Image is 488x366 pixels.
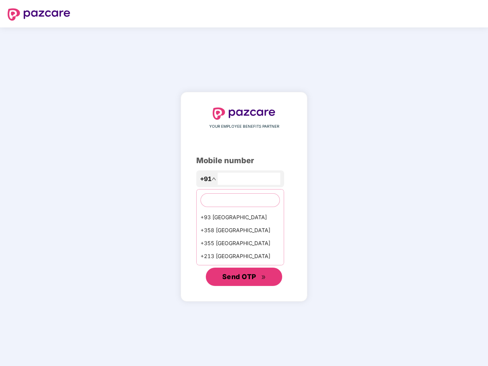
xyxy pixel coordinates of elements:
span: +91 [200,174,212,184]
div: +1684 AmericanSamoa [197,263,284,276]
span: up [212,177,216,181]
div: +213 [GEOGRAPHIC_DATA] [197,250,284,263]
div: +355 [GEOGRAPHIC_DATA] [197,237,284,250]
span: Send OTP [222,273,256,281]
span: YOUR EMPLOYEE BENEFITS PARTNER [209,124,279,130]
div: +93 [GEOGRAPHIC_DATA] [197,211,284,224]
div: Mobile number [196,155,292,167]
img: logo [8,8,70,21]
button: Send OTPdouble-right [206,268,282,286]
div: +358 [GEOGRAPHIC_DATA] [197,224,284,237]
img: logo [213,108,275,120]
span: double-right [261,275,266,280]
